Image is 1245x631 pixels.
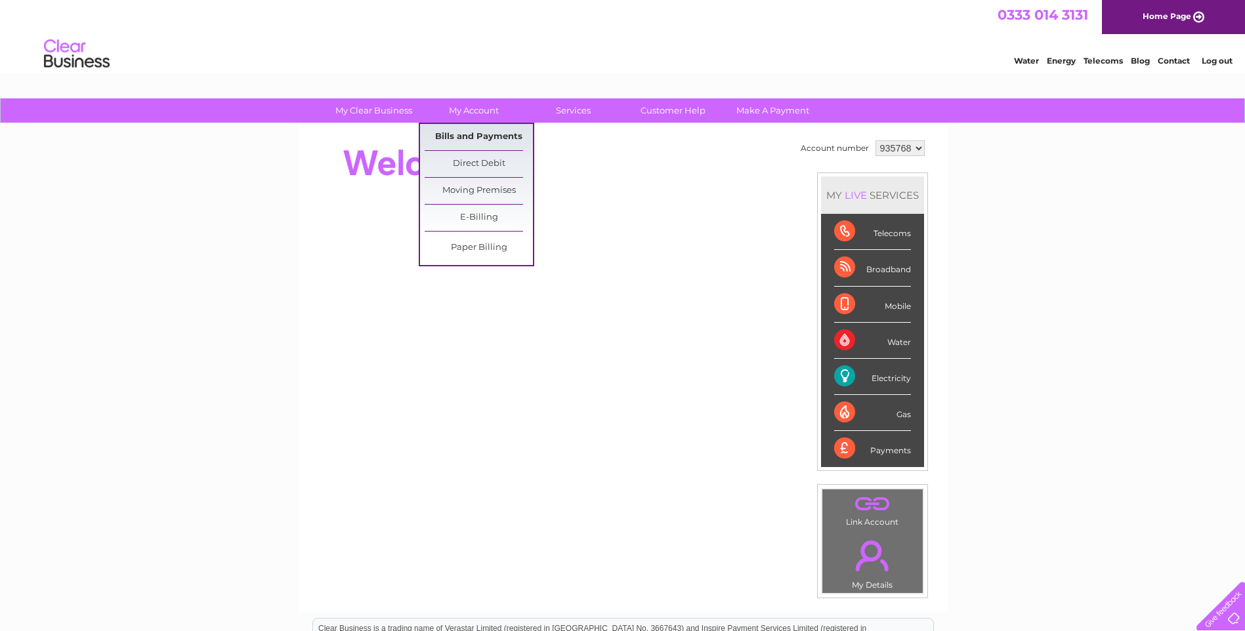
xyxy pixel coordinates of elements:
[834,250,911,286] div: Broadband
[1047,56,1076,66] a: Energy
[519,98,627,123] a: Services
[998,7,1088,23] a: 0333 014 3131
[1158,56,1190,66] a: Contact
[619,98,727,123] a: Customer Help
[1084,56,1123,66] a: Telecoms
[719,98,827,123] a: Make A Payment
[826,493,919,516] a: .
[425,178,533,204] a: Moving Premises
[320,98,428,123] a: My Clear Business
[834,214,911,250] div: Telecoms
[1014,56,1039,66] a: Water
[425,205,533,231] a: E-Billing
[842,189,870,201] div: LIVE
[425,235,533,261] a: Paper Billing
[822,529,923,594] td: My Details
[821,176,924,214] div: MY SERVICES
[826,533,919,579] a: .
[313,7,933,64] div: Clear Business is a trading name of Verastar Limited (registered in [GEOGRAPHIC_DATA] No. 3667643...
[834,323,911,359] div: Water
[834,359,911,395] div: Electricity
[797,137,872,159] td: Account number
[822,489,923,530] td: Link Account
[1131,56,1150,66] a: Blog
[1202,56,1233,66] a: Log out
[425,124,533,150] a: Bills and Payments
[834,287,911,323] div: Mobile
[834,395,911,431] div: Gas
[43,34,110,74] img: logo.png
[419,98,528,123] a: My Account
[425,151,533,177] a: Direct Debit
[834,431,911,466] div: Payments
